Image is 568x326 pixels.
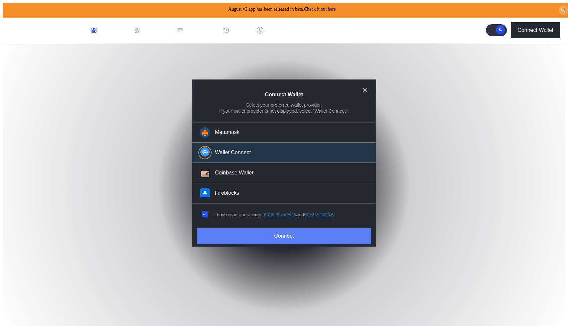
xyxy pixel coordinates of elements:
button: Wallet Connect [192,143,376,163]
img: Coinbase Wallet [200,168,211,179]
div: Metamask [215,129,239,136]
div: Connect Wallet [518,27,553,33]
div: Permissions [186,27,215,33]
h2: Connect Wallet [265,92,303,98]
div: Dashboard [100,27,126,33]
a: Terms of Service [261,212,296,218]
button: Coinbase WalletCoinbase Wallet [192,163,376,183]
div: Loan Book [143,27,169,33]
div: History [232,27,249,33]
span: August v2 app has been released in beta. [228,7,336,12]
span: and [296,212,304,218]
div: I have read and accept . [214,212,335,218]
div: If your wallet provider is not displayed, select "Wallet Connect". [219,108,349,114]
button: Metamask [192,122,376,143]
a: Privacy Notice [304,212,333,218]
div: Discount Factors [266,27,306,33]
button: Connect [197,228,371,244]
button: close modal [360,85,370,95]
img: Fireblocks [200,188,210,197]
a: Check it out here [304,7,336,12]
div: Select your preferred wallet provider. [246,102,322,108]
div: Coinbase Wallet [215,169,253,176]
div: Fireblocks [215,190,239,197]
button: FireblocksFireblocks [192,183,376,204]
div: Wallet Connect [215,149,251,156]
